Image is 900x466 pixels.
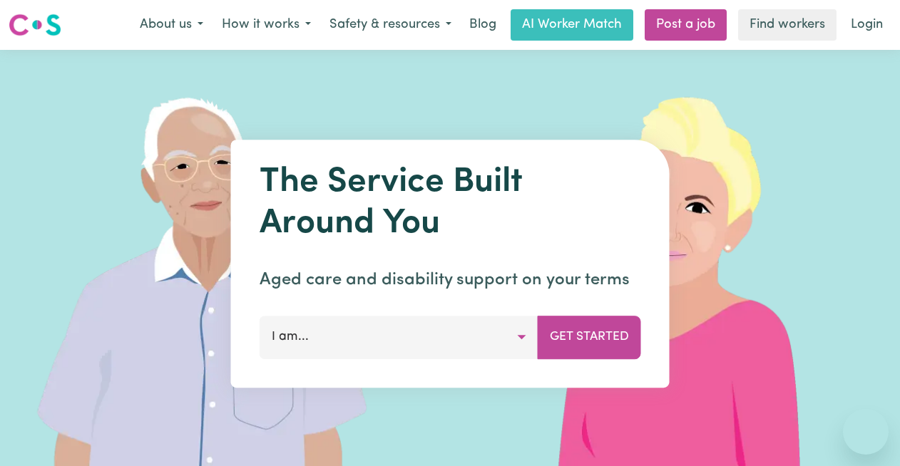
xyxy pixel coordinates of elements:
button: Safety & resources [320,10,461,40]
button: How it works [213,10,320,40]
a: Post a job [645,9,727,41]
p: Aged care and disability support on your terms [260,267,641,293]
button: About us [131,10,213,40]
a: Login [842,9,891,41]
a: Careseekers logo [9,9,61,41]
h1: The Service Built Around You [260,162,641,244]
a: AI Worker Match [511,9,633,41]
button: I am... [260,316,538,358]
img: Careseekers logo [9,12,61,38]
iframe: Button to launch messaging window [843,409,889,455]
button: Get Started [538,316,641,358]
a: Find workers [738,9,837,41]
a: Blog [461,9,505,41]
